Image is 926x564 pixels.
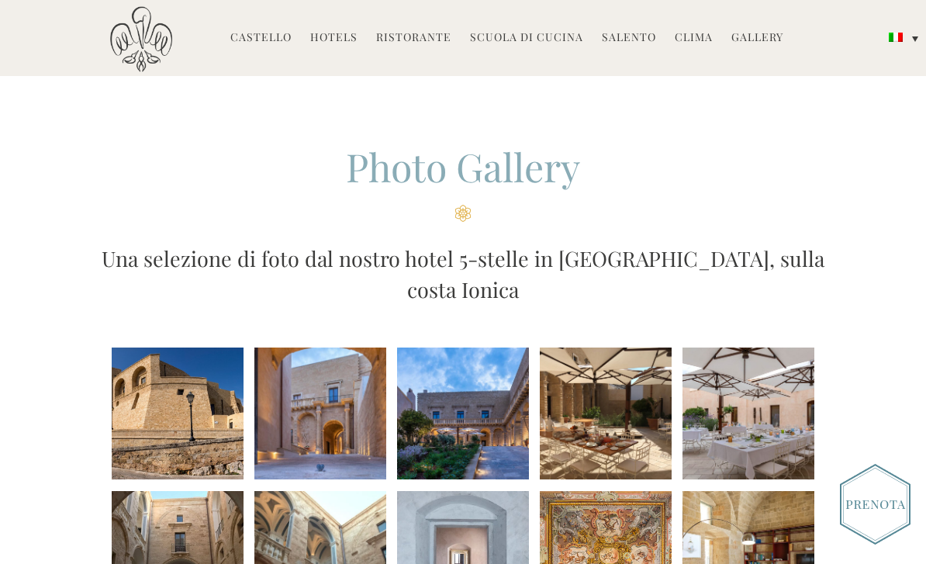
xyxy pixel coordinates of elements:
a: Scuola di Cucina [470,29,583,47]
a: Clima [675,29,713,47]
a: Gallery [731,29,783,47]
a: Ristorante [376,29,451,47]
h2: Photo Gallery [83,140,843,222]
img: Book_Button_Italian.png [840,464,910,545]
img: Castello di Ugento [110,6,172,72]
a: Salento [602,29,656,47]
img: Italiano [889,33,903,42]
h3: Una selezione di foto dal nostro hotel 5-stelle in [GEOGRAPHIC_DATA], sulla costa Ionica [83,243,843,305]
a: Castello [230,29,292,47]
a: Hotels [310,29,358,47]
